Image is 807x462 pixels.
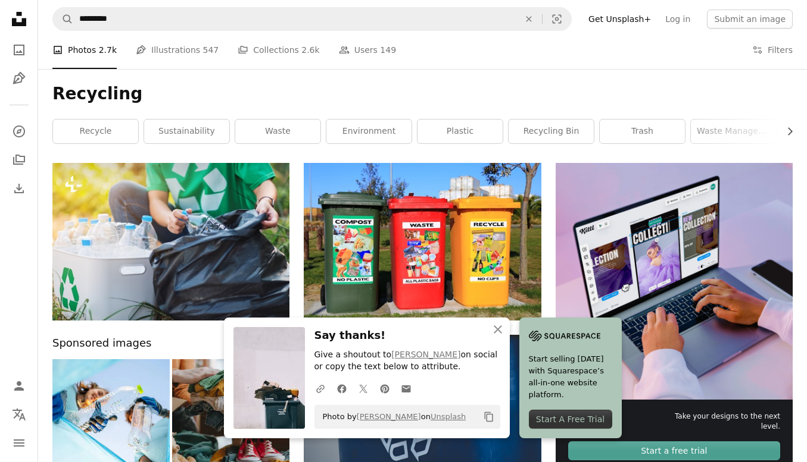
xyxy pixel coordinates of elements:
[600,120,685,143] a: trash
[707,10,793,29] button: Submit an image
[395,376,417,400] a: Share over email
[317,407,466,426] span: Photo by on
[581,10,658,29] a: Get Unsplash+
[568,441,780,460] div: Start a free trial
[301,43,319,56] span: 2.6k
[654,411,780,432] span: Take your designs to the next level.
[52,7,572,31] form: Find visuals sitewide
[304,236,541,247] a: red yellow and green trash bins
[7,67,31,90] a: Illustrations
[136,31,219,69] a: Illustrations 547
[326,120,412,143] a: environment
[52,335,151,352] span: Sponsored images
[357,412,421,421] a: [PERSON_NAME]
[519,318,622,438] a: Start selling [DATE] with Squarespace’s all-in-one website platform.Start A Free Trial
[479,407,499,427] button: Copy to clipboard
[691,120,776,143] a: waste management
[7,120,31,143] a: Explore
[509,120,594,143] a: recycling bin
[529,353,612,401] span: Start selling [DATE] with Squarespace’s all-in-one website platform.
[7,374,31,398] a: Log in / Sign up
[529,410,612,429] div: Start A Free Trial
[431,412,466,421] a: Unsplash
[52,236,289,247] a: A woman picking up garbage plastic bottles into a box and plastic bag for recycling concept
[353,376,374,400] a: Share on Twitter
[339,31,396,69] a: Users 149
[53,120,138,143] a: recycle
[314,327,500,344] h3: Say thanks!
[238,31,319,69] a: Collections 2.6k
[7,148,31,172] a: Collections
[314,349,500,373] p: Give a shoutout to on social or copy the text below to attribute.
[7,403,31,426] button: Language
[391,350,460,359] a: [PERSON_NAME]
[556,163,793,400] img: file-1719664968387-83d5a3f4d758image
[380,43,396,56] span: 149
[203,43,219,56] span: 547
[52,83,793,105] h1: Recycling
[331,376,353,400] a: Share on Facebook
[235,120,320,143] a: waste
[374,376,395,400] a: Share on Pinterest
[516,8,542,30] button: Clear
[417,120,503,143] a: plastic
[779,120,793,143] button: scroll list to the right
[53,8,73,30] button: Search Unsplash
[529,327,600,345] img: file-1705255347840-230a6ab5bca9image
[304,163,541,320] img: red yellow and green trash bins
[7,431,31,455] button: Menu
[543,8,571,30] button: Visual search
[7,38,31,62] a: Photos
[752,31,793,69] button: Filters
[52,163,289,320] img: A woman picking up garbage plastic bottles into a box and plastic bag for recycling concept
[7,177,31,200] a: Download History
[658,10,697,29] a: Log in
[144,120,229,143] a: sustainability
